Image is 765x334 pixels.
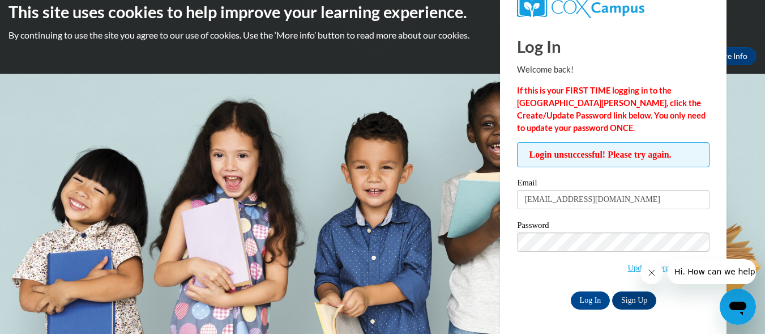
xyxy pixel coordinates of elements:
iframe: Close message [640,261,663,284]
label: Email [517,179,710,190]
iframe: Button to launch messaging window [720,289,756,325]
h1: Log In [517,35,710,58]
input: Log In [571,291,610,310]
h2: This site uses cookies to help improve your learning experience. [8,1,757,23]
p: Welcome back! [517,64,710,76]
span: Hi. How can we help? [7,8,92,17]
label: Password [517,221,710,232]
p: By continuing to use the site you agree to our use of cookies. Use the ‘More info’ button to read... [8,29,757,41]
span: Login unsuccessful! Please try again. [517,142,710,167]
strong: If this is your FIRST TIME logging in to the [GEOGRAPHIC_DATA][PERSON_NAME], click the Create/Upd... [517,86,706,133]
a: More Info [703,47,757,65]
a: Sign Up [612,291,656,310]
iframe: Message from company [668,259,756,284]
a: Update/Forgot Password [627,263,710,272]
